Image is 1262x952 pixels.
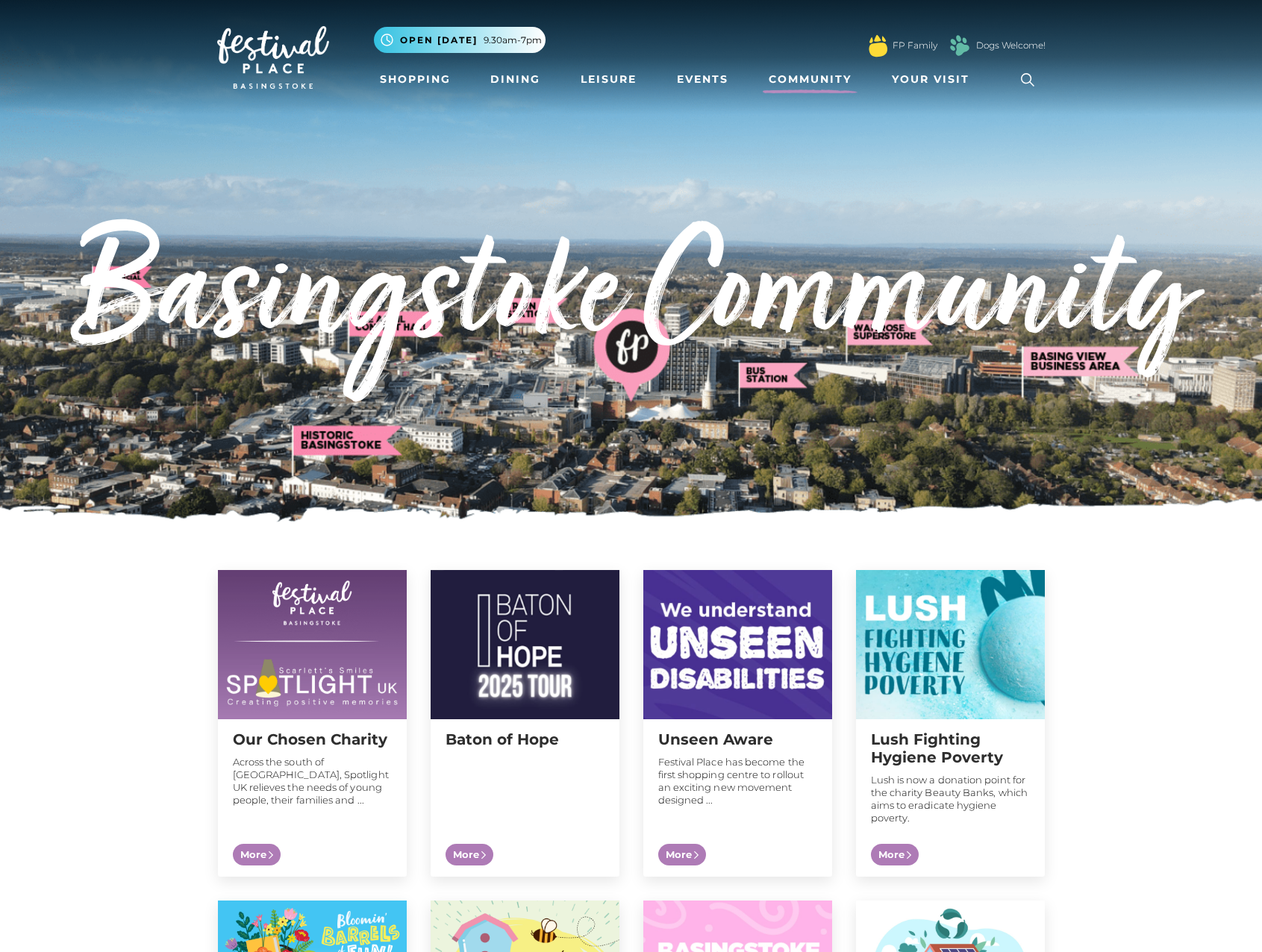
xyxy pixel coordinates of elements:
[886,66,983,93] a: Your Visit
[658,844,706,866] span: More
[233,844,281,866] span: More
[976,39,1046,52] a: Dogs Welcome!
[374,27,546,53] button: Open [DATE] 9.30am-7pm
[233,730,392,748] h2: Our Chosen Charity
[446,730,605,748] h2: Baton of Hope
[871,730,1030,766] h2: Lush Fighting Hygiene Poverty
[763,66,858,93] a: Community
[400,34,478,47] span: Open [DATE]
[856,570,1045,877] a: Lush Fighting Hygiene Poverty Lush is now a donation point for the charity Beauty Banks, which ai...
[643,570,832,877] a: Unseen Aware Festival Place has become the first shopping centre to rollout an exciting new movem...
[892,72,969,87] span: Your Visit
[484,66,546,93] a: Dining
[856,570,1045,719] img: Shop Kind at Festival Place
[431,570,619,719] img: Shop Kind at Festival Place
[871,844,919,866] span: More
[218,570,407,877] a: Our Chosen Charity Across the south of [GEOGRAPHIC_DATA], Spotlight UK relieves the needs of youn...
[446,844,493,866] span: More
[431,570,619,877] a: Baton of Hope More
[233,756,392,807] p: Across the south of [GEOGRAPHIC_DATA], Spotlight UK relieves the needs of young people, their fam...
[217,26,329,89] img: Festival Place Logo
[643,570,832,719] img: Shop Kind at Festival Place
[575,66,643,93] a: Leisure
[658,730,817,748] h2: Unseen Aware
[871,774,1030,824] p: Lush is now a donation point for the charity Beauty Banks, which aims to eradicate hygiene poverty.
[671,66,734,93] a: Events
[484,34,542,47] span: 9.30am-7pm
[374,66,457,93] a: Shopping
[218,570,407,719] img: Shop Kind at Festival Place
[658,756,817,807] p: Festival Place has become the first shopping centre to rollout an exciting new movement designed ...
[893,39,937,52] a: FP Family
